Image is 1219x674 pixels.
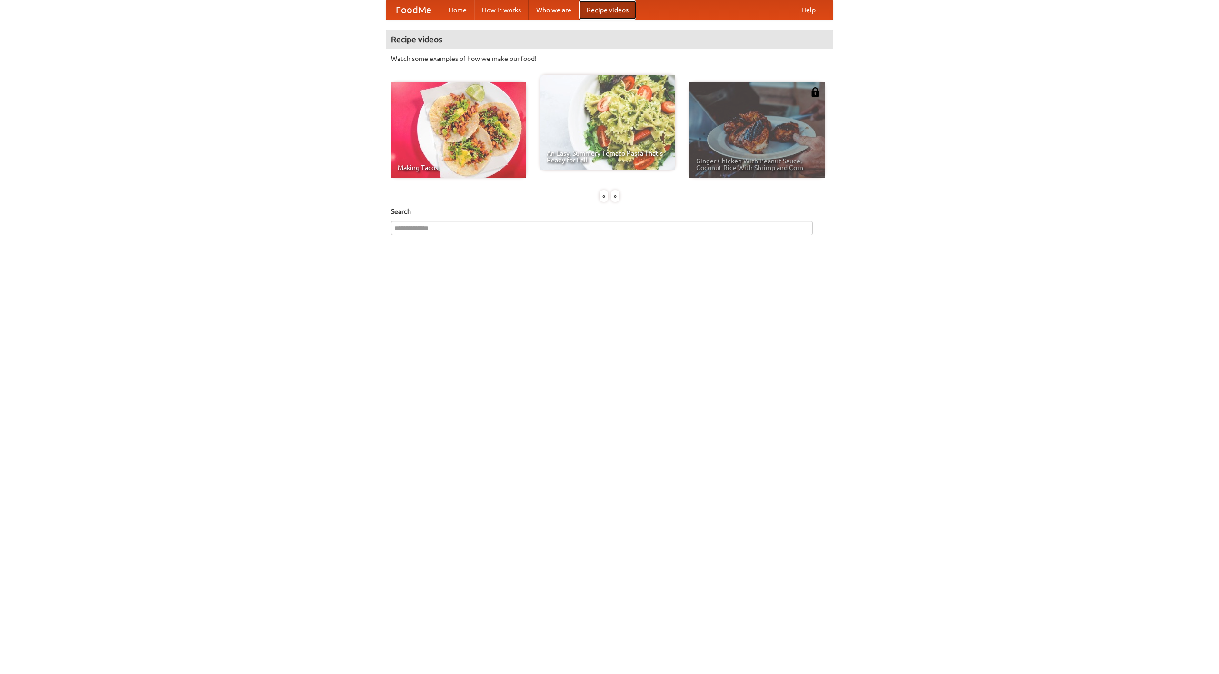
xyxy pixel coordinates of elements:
span: An Easy, Summery Tomato Pasta That's Ready for Fall [547,150,669,163]
a: An Easy, Summery Tomato Pasta That's Ready for Fall [540,75,675,170]
h5: Search [391,207,828,216]
p: Watch some examples of how we make our food! [391,54,828,63]
a: Recipe videos [579,0,636,20]
div: » [611,190,619,202]
a: How it works [474,0,529,20]
img: 483408.png [810,87,820,97]
a: Home [441,0,474,20]
a: Making Tacos [391,82,526,178]
a: Help [794,0,823,20]
div: « [600,190,608,202]
h4: Recipe videos [386,30,833,49]
span: Making Tacos [398,164,520,171]
a: FoodMe [386,0,441,20]
a: Who we are [529,0,579,20]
